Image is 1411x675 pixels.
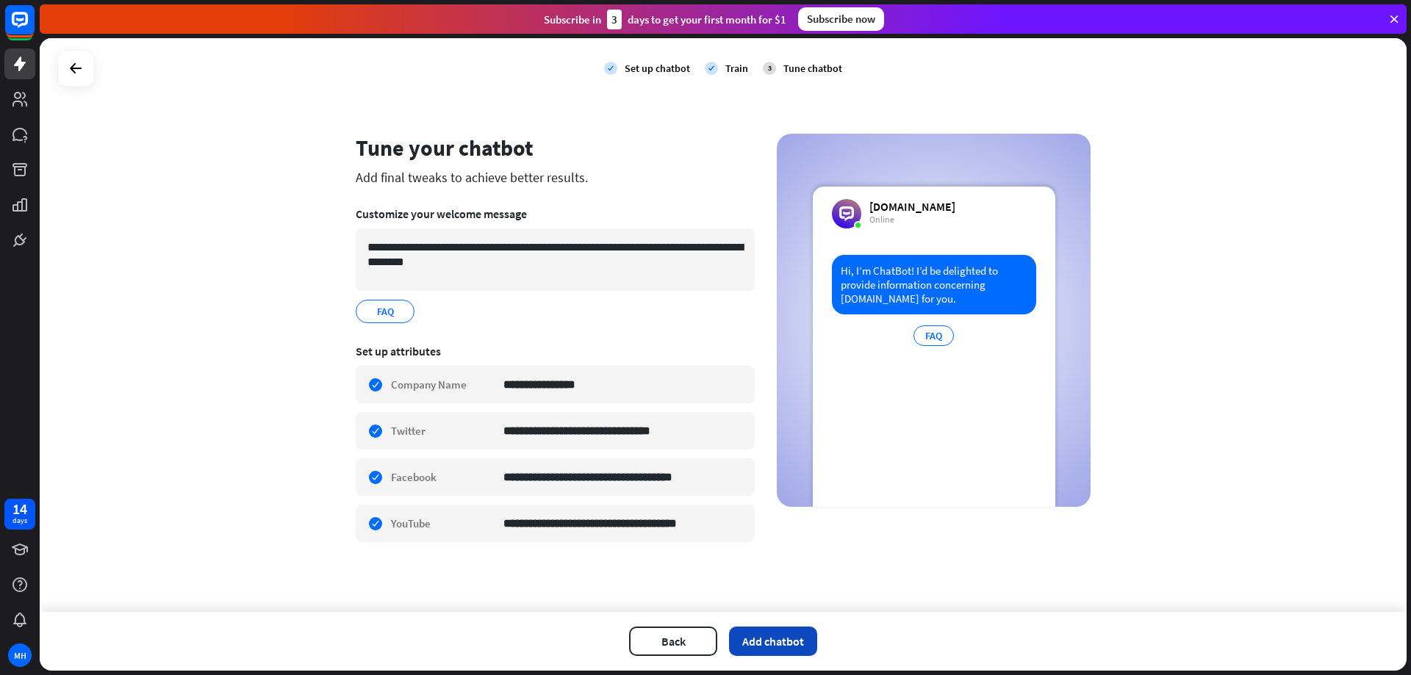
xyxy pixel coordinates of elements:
[783,62,842,75] div: Tune chatbot
[629,627,717,656] button: Back
[607,10,622,29] div: 3
[12,502,27,516] div: 14
[12,6,56,50] button: Open LiveChat chat widget
[625,62,690,75] div: Set up chatbot
[4,499,35,530] a: 14 days
[869,214,955,225] div: Online
[604,62,617,75] i: check
[356,169,755,186] div: Add final tweaks to achieve better results.
[705,62,718,75] i: check
[8,643,32,667] div: MH
[356,206,755,221] div: Customize your welcome message
[869,199,955,214] div: [DOMAIN_NAME]
[725,62,748,75] div: Train
[376,303,395,320] span: FAQ
[356,134,755,162] div: Tune your chatbot
[544,10,786,29] div: Subscribe in days to get your first month for $1
[763,62,776,75] div: 3
[913,325,954,346] div: FAQ
[12,516,27,526] div: days
[798,7,884,31] div: Subscribe now
[356,344,755,358] div: Set up attributes
[729,627,817,656] button: Add chatbot
[832,255,1036,314] div: Hi, I’m ChatBot! I’d be delighted to provide information concerning [DOMAIN_NAME] for you.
